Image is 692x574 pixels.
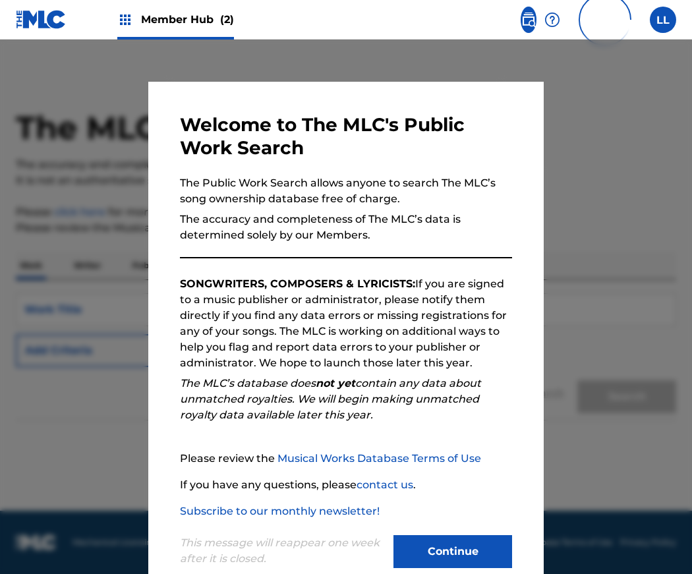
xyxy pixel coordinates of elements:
[393,535,512,568] button: Continue
[117,12,133,28] img: Top Rightsholders
[316,377,355,389] strong: not yet
[544,7,560,33] div: Help
[180,277,415,290] strong: SONGWRITERS, COMPOSERS & LYRICISTS:
[16,10,67,29] img: MLC Logo
[544,12,560,28] img: help
[521,12,536,28] img: search
[180,212,512,243] p: The accuracy and completeness of The MLC’s data is determined solely by our Members.
[180,276,512,371] p: If you are signed to a music publisher or administrator, please notify them directly if you find ...
[180,477,512,493] p: If you have any questions, please .
[357,478,413,491] a: contact us
[626,511,692,574] iframe: Chat Widget
[277,452,481,465] a: Musical Works Database Terms of Use
[521,7,536,33] a: Public Search
[650,7,676,33] div: User Menu
[220,13,234,26] span: (2)
[180,175,512,207] p: The Public Work Search allows anyone to search The MLC’s song ownership database free of charge.
[180,535,386,567] p: This message will reappear one week after it is closed.
[180,505,380,517] a: Subscribe to our monthly newsletter!
[180,451,512,467] p: Please review the
[141,12,234,27] span: Member Hub
[180,377,481,421] em: The MLC’s database does contain any data about unmatched royalties. We will begin making unmatche...
[180,113,512,159] h3: Welcome to The MLC's Public Work Search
